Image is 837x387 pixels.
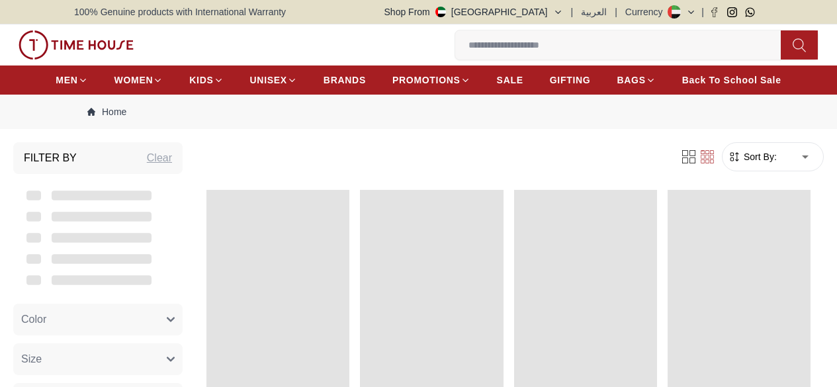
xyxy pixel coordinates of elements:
a: BRANDS [324,68,366,92]
span: KIDS [189,73,213,87]
img: United Arab Emirates [435,7,446,17]
h3: Filter By [24,150,77,166]
a: KIDS [189,68,223,92]
span: WOMEN [114,73,154,87]
a: WOMEN [114,68,163,92]
a: Facebook [709,7,719,17]
span: BRANDS [324,73,366,87]
a: PROMOTIONS [392,68,470,92]
a: UNISEX [250,68,297,92]
span: Sort By: [741,150,777,163]
span: MEN [56,73,77,87]
span: GIFTING [550,73,591,87]
span: | [615,5,617,19]
span: UNISEX [250,73,287,87]
span: | [701,5,704,19]
button: العربية [581,5,607,19]
a: Home [87,105,126,118]
button: Sort By: [728,150,777,163]
img: ... [19,30,134,60]
a: MEN [56,68,87,92]
span: | [571,5,574,19]
span: 100% Genuine products with International Warranty [74,5,286,19]
a: GIFTING [550,68,591,92]
span: PROMOTIONS [392,73,461,87]
button: Shop From[GEOGRAPHIC_DATA] [384,5,563,19]
a: Instagram [727,7,737,17]
a: BAGS [617,68,655,92]
span: Color [21,312,46,327]
nav: Breadcrumb [74,95,763,129]
button: Size [13,343,183,375]
span: BAGS [617,73,645,87]
span: Size [21,351,42,367]
span: SALE [497,73,523,87]
div: Currency [625,5,668,19]
a: Whatsapp [745,7,755,17]
span: Back To School Sale [682,73,781,87]
a: SALE [497,68,523,92]
a: Back To School Sale [682,68,781,92]
button: Color [13,304,183,335]
div: Clear [147,150,172,166]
